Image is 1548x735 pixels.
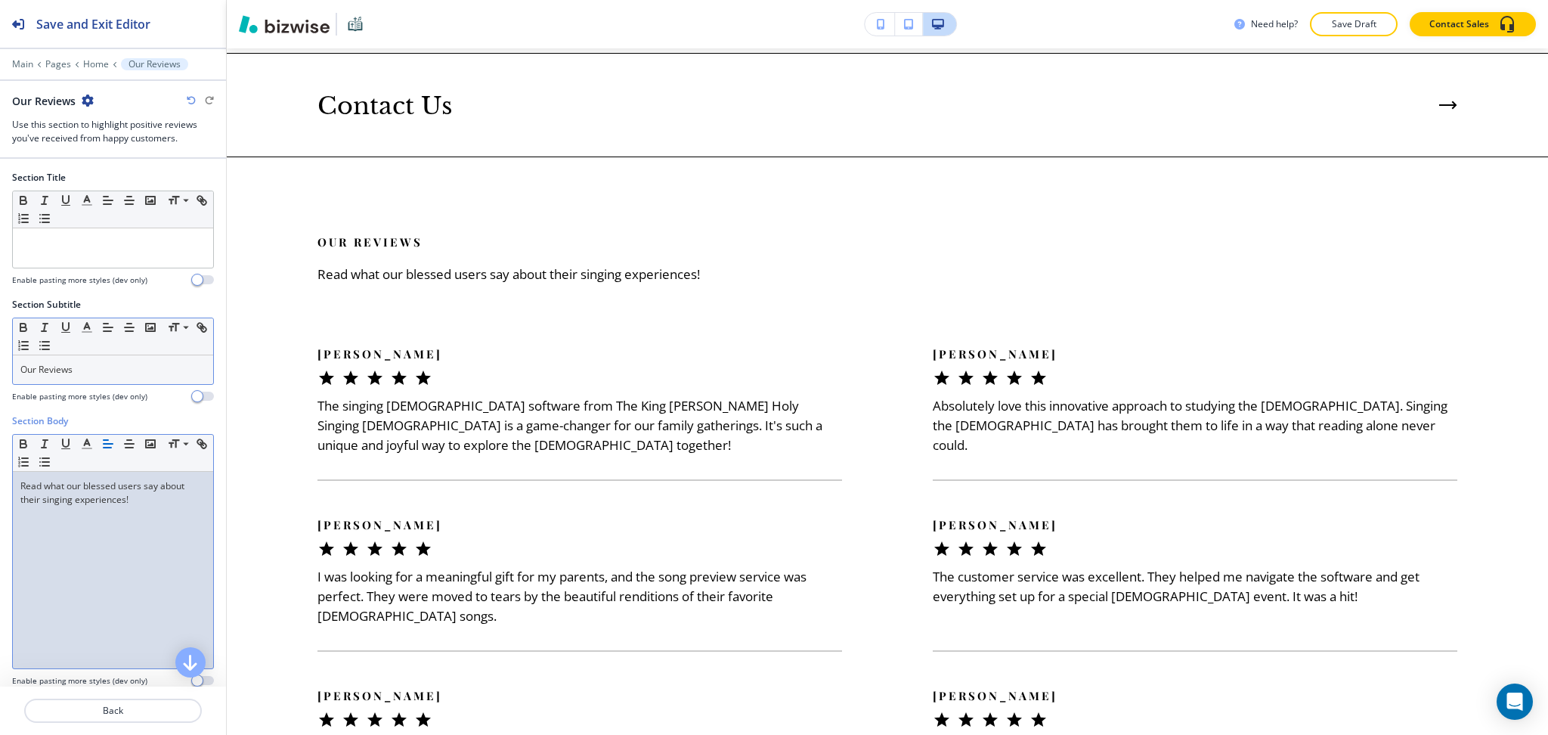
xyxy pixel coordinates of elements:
[933,567,1457,606] h6: The customer service was excellent. They helped me navigate the software and get everything set u...
[12,414,68,428] h2: Section Body
[20,363,206,377] p: Our Reviews
[317,396,842,455] h6: The singing [DEMOGRAPHIC_DATA] software from The King [PERSON_NAME] Holy Singing [DEMOGRAPHIC_DAT...
[1330,17,1378,31] p: Save Draft
[1410,12,1536,36] button: Contact Sales
[12,675,147,687] h4: Enable pasting more styles (dev only)
[933,345,1057,363] p: [PERSON_NAME]
[12,59,33,70] button: Main
[317,233,880,251] p: Our Reviews
[317,567,842,626] h6: I was looking for a meaningful gift for my parents, and the song preview service was perfect. The...
[36,15,150,33] h2: Save and Exit Editor
[121,58,188,70] button: Our Reviews
[317,91,453,120] p: Contact Us
[933,687,1057,705] p: [PERSON_NAME]
[239,15,330,33] img: Bizwise Logo
[343,12,367,36] img: Your Logo
[83,59,109,70] button: Home
[26,704,200,718] p: Back
[45,59,71,70] button: Pages
[317,516,442,534] p: [PERSON_NAME]
[12,93,76,109] h2: Our Reviews
[12,274,147,286] h4: Enable pasting more styles (dev only)
[1497,684,1533,720] div: Open Intercom Messenger
[12,298,81,312] h2: Section Subtitle
[933,516,1057,534] p: [PERSON_NAME]
[12,118,214,145] h3: Use this section to highlight positive reviews you've received from happy customers.
[12,171,66,185] h2: Section Title
[1251,17,1298,31] h3: Need help?
[12,391,147,402] h4: Enable pasting more styles (dev only)
[317,265,880,284] p: Read what our blessed users say about their singing experiences!
[1310,12,1398,36] button: Save Draft
[24,699,202,723] button: Back
[317,687,442,705] p: [PERSON_NAME]
[1429,17,1489,31] p: Contact Sales
[128,59,181,70] p: Our Reviews
[933,396,1457,455] h6: Absolutely love this innovative approach to studying the [DEMOGRAPHIC_DATA]. Singing the [DEMOGRA...
[317,345,442,363] p: [PERSON_NAME]
[20,479,206,507] p: Read what our blessed users say about their singing experiences!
